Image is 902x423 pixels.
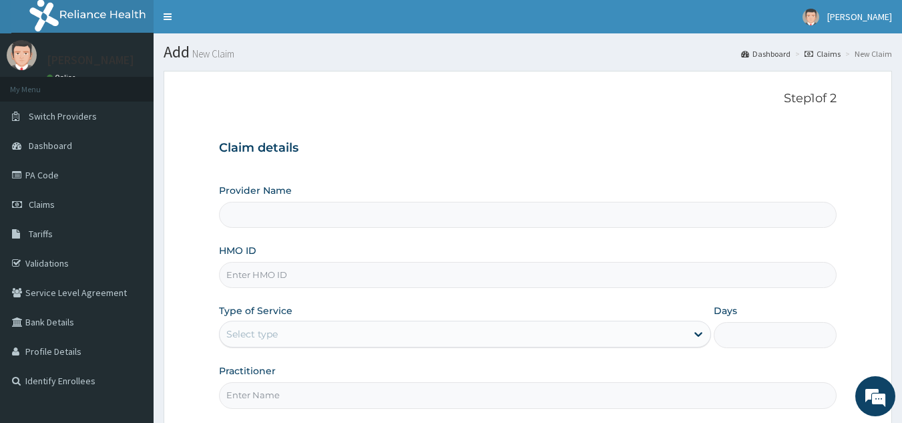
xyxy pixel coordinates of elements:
[164,43,892,61] h1: Add
[7,40,37,70] img: User Image
[190,49,234,59] small: New Claim
[219,141,837,156] h3: Claim details
[219,304,292,317] label: Type of Service
[29,140,72,152] span: Dashboard
[714,304,737,317] label: Days
[29,110,97,122] span: Switch Providers
[827,11,892,23] span: [PERSON_NAME]
[219,262,837,288] input: Enter HMO ID
[219,244,256,257] label: HMO ID
[842,48,892,59] li: New Claim
[219,382,837,408] input: Enter Name
[741,48,791,59] a: Dashboard
[47,73,79,82] a: Online
[219,184,292,197] label: Provider Name
[29,198,55,210] span: Claims
[805,48,841,59] a: Claims
[803,9,819,25] img: User Image
[226,327,278,341] div: Select type
[219,364,276,378] label: Practitioner
[219,92,837,106] p: Step 1 of 2
[29,228,53,240] span: Tariffs
[47,54,134,66] p: [PERSON_NAME]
